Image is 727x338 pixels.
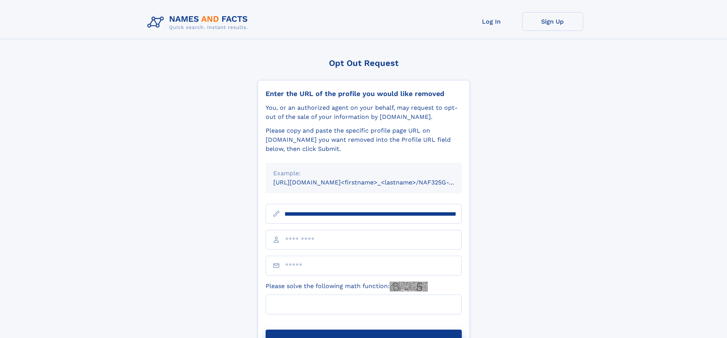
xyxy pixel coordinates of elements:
[258,58,470,68] div: Opt Out Request
[273,169,454,178] div: Example:
[522,12,583,31] a: Sign Up
[461,12,522,31] a: Log In
[273,179,476,186] small: [URL][DOMAIN_NAME]<firstname>_<lastname>/NAF325G-xxxxxxxx
[266,126,462,154] div: Please copy and paste the specific profile page URL on [DOMAIN_NAME] you want removed into the Pr...
[266,90,462,98] div: Enter the URL of the profile you would like removed
[266,282,428,292] label: Please solve the following math function:
[266,103,462,122] div: You, or an authorized agent on your behalf, may request to opt-out of the sale of your informatio...
[144,12,254,33] img: Logo Names and Facts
